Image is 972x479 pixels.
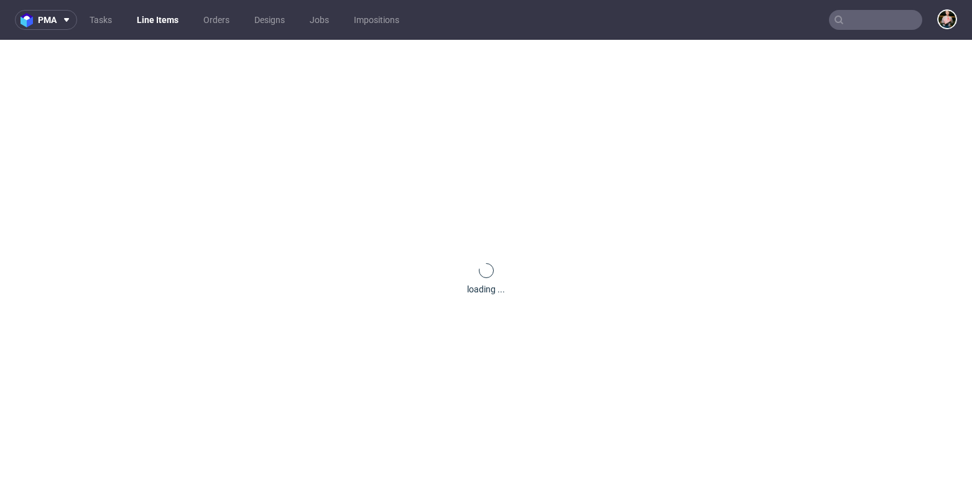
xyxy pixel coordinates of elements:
[302,10,336,30] a: Jobs
[38,16,57,24] span: pma
[15,10,77,30] button: pma
[247,10,292,30] a: Designs
[467,283,505,295] div: loading ...
[938,11,956,28] img: Marta Tomaszewska
[82,10,119,30] a: Tasks
[196,10,237,30] a: Orders
[129,10,186,30] a: Line Items
[346,10,407,30] a: Impositions
[21,13,38,27] img: logo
